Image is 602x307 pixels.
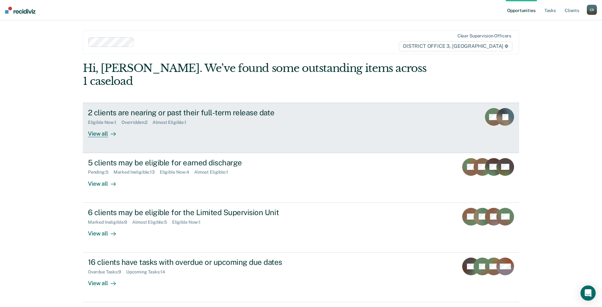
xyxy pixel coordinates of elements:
[83,103,519,153] a: 2 clients are nearing or past their full-term release dateEligible Now:1Overridden:2Almost Eligib...
[83,203,519,253] a: 6 clients may be eligible for the Limited Supervision UnitMarked Ineligible:9Almost Eligible:5Eli...
[83,153,519,203] a: 5 clients may be eligible for earned dischargePending:5Marked Ineligible:13Eligible Now:4Almost E...
[88,175,123,187] div: View all
[88,120,121,125] div: Eligible Now : 1
[132,220,172,225] div: Almost Eligible : 5
[88,169,114,175] div: Pending : 5
[457,33,511,39] div: Clear supervision officers
[172,220,206,225] div: Eligible Now : 1
[88,158,310,167] div: 5 clients may be eligible for earned discharge
[83,62,432,88] div: Hi, [PERSON_NAME]. We’ve found some outstanding items across 1 caseload
[83,253,519,302] a: 16 clients have tasks with overdue or upcoming due datesOverdue Tasks:9Upcoming Tasks:14View all
[88,269,126,275] div: Overdue Tasks : 9
[399,41,512,51] span: DISTRICT OFFICE 3, [GEOGRAPHIC_DATA]
[152,120,191,125] div: Almost Eligible : 1
[5,7,35,14] img: Recidiviz
[88,275,123,287] div: View all
[114,169,160,175] div: Marked Ineligible : 13
[121,120,152,125] div: Overridden : 2
[88,108,310,117] div: 2 clients are nearing or past their full-term release date
[88,258,310,267] div: 16 clients have tasks with overdue or upcoming due dates
[194,169,233,175] div: Almost Eligible : 1
[88,220,132,225] div: Marked Ineligible : 9
[126,269,170,275] div: Upcoming Tasks : 14
[587,5,597,15] div: C R
[88,225,123,237] div: View all
[587,5,597,15] button: CR
[88,208,310,217] div: 6 clients may be eligible for the Limited Supervision Unit
[160,169,194,175] div: Eligible Now : 4
[580,285,596,301] div: Open Intercom Messenger
[88,125,123,138] div: View all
